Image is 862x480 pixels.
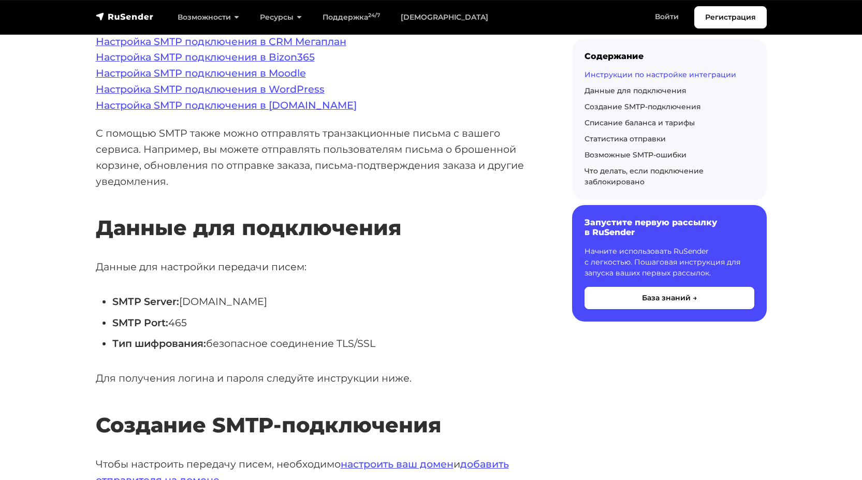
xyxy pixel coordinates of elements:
div: Содержание [585,51,754,61]
li: [DOMAIN_NAME] [112,294,539,310]
img: RuSender [96,11,154,22]
a: Поддержка24/7 [312,7,390,28]
p: Для получения логина и пароля следуйте инструкции ниже. [96,370,539,386]
a: Войти [645,6,689,27]
a: настроить ваш домен [341,458,454,470]
a: Настройка SMTP подключения в Moodle [96,67,306,79]
a: Статистика отправки [585,134,666,143]
sup: 24/7 [368,12,380,19]
a: Настройка SMTP подключения в [DOMAIN_NAME] [96,99,357,111]
a: Списание баланса и тарифы [585,118,695,127]
a: Запустите первую рассылку в RuSender Начните использовать RuSender с легкостью. Пошаговая инструк... [572,205,767,321]
a: Что делать, если подключение заблокировано [585,166,704,186]
strong: SMTP Server: [112,295,179,308]
h2: Создание SMTP-подключения [96,382,539,438]
h2: Данные для подключения [96,185,539,240]
li: 465 [112,315,539,331]
a: Возможные SMTP-ошибки [585,150,686,159]
li: безопасное соединение TLS/SSL [112,336,539,352]
a: Настройка SMTP подключения в CRM Мегаплан [96,35,346,48]
a: Возможности [167,7,250,28]
p: С помощью SMTP также можно отправлять транзакционные письма с вашего сервиса. Например, вы можете... [96,125,539,189]
a: Настройка SMTP подключения в Bizon365 [96,51,315,63]
a: Ресурсы [250,7,312,28]
h6: Запустите первую рассылку в RuSender [585,217,754,237]
a: Регистрация [694,6,767,28]
button: База знаний → [585,287,754,309]
a: Данные для подключения [585,86,686,95]
strong: Тип шифрования: [112,337,206,350]
a: [DEMOGRAPHIC_DATA] [390,7,499,28]
a: Настройка SMTP подключения в WordPress [96,83,325,95]
p: Начните использовать RuSender с легкостью. Пошаговая инструкция для запуска ваших первых рассылок. [585,246,754,279]
a: Создание SMTP-подключения [585,102,701,111]
p: Данные для настройки передачи писем: [96,259,539,275]
a: Инструкции по настройке интеграции [585,70,736,79]
strong: SMTP Port: [112,316,168,329]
